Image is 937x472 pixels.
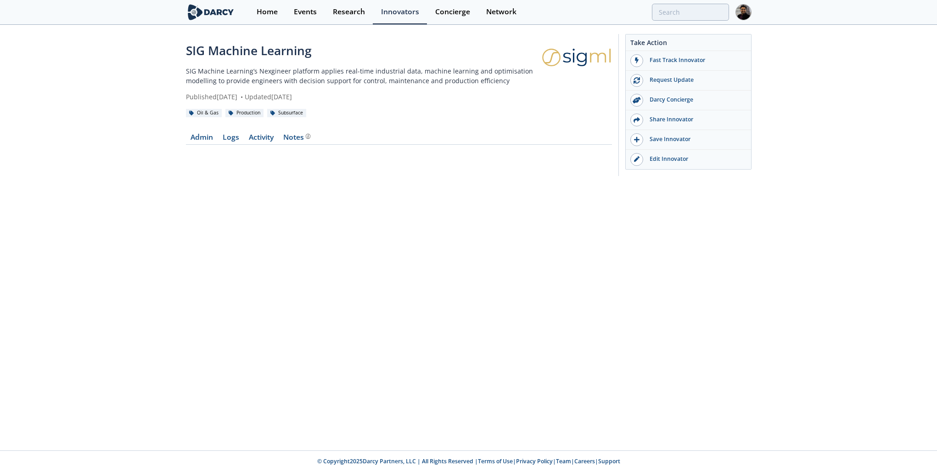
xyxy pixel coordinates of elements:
[643,155,746,163] div: Edit Innovator
[574,457,595,465] a: Careers
[516,457,553,465] a: Privacy Policy
[279,134,315,145] a: Notes
[225,109,264,117] div: Production
[257,8,278,16] div: Home
[129,457,808,466] p: © Copyright 2025 Darcy Partners, LLC | All Rights Reserved | | | | |
[244,134,279,145] a: Activity
[652,4,729,21] input: Advanced Search
[486,8,516,16] div: Network
[643,76,746,84] div: Request Update
[186,66,542,85] p: SIG Machine Learning’s Nexgineer platform applies real-time industrial data, machine learning and...
[239,92,245,101] span: •
[478,457,513,465] a: Terms of Use
[643,135,746,143] div: Save Innovator
[306,134,311,139] img: information.svg
[186,4,236,20] img: logo-wide.svg
[735,4,752,20] img: Profile
[186,42,542,60] div: SIG Machine Learning
[598,457,620,465] a: Support
[556,457,571,465] a: Team
[333,8,365,16] div: Research
[626,130,751,150] button: Save Innovator
[643,56,746,64] div: Fast Track Innovator
[626,38,751,51] div: Take Action
[267,109,307,117] div: Subsurface
[643,115,746,124] div: Share Innovator
[435,8,470,16] div: Concierge
[186,92,542,102] div: Published [DATE] Updated [DATE]
[381,8,419,16] div: Innovators
[643,96,746,104] div: Darcy Concierge
[186,134,218,145] a: Admin
[898,435,928,463] iframe: chat widget
[186,109,222,117] div: Oil & Gas
[283,134,310,141] div: Notes
[626,150,751,169] a: Edit Innovator
[294,8,317,16] div: Events
[218,134,244,145] a: Logs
